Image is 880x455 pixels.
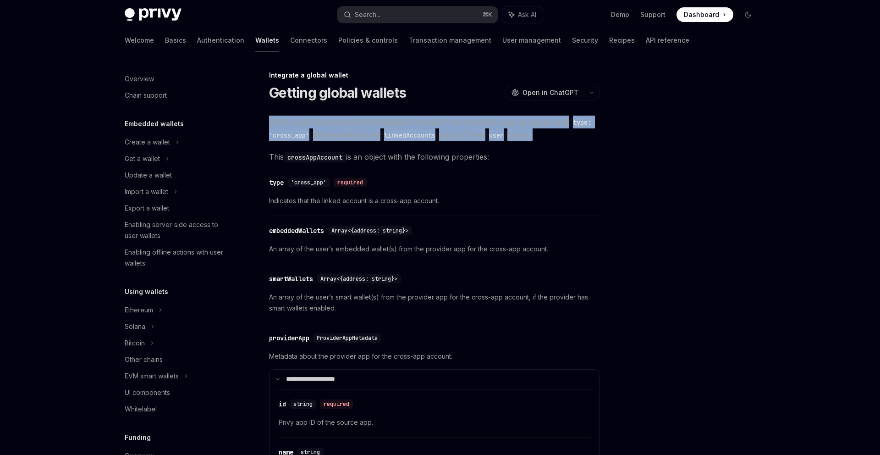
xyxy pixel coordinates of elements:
[125,186,168,197] div: Import a wallet
[380,130,439,140] code: linkedAccounts
[317,334,378,342] span: ProviderAppMetadata
[293,400,313,408] span: string
[125,8,181,21] img: dark logo
[291,179,326,186] span: 'cross_app'
[284,152,346,162] code: crossAppAccount
[269,226,324,235] div: embeddedWallets
[255,29,279,51] a: Wallets
[125,404,157,415] div: Whitelabel
[117,216,235,244] a: Enabling server-side access to user wallets
[269,333,309,343] div: providerApp
[355,9,380,20] div: Search...
[320,275,397,283] span: Array<{address: string}>
[125,387,170,398] div: UI components
[331,227,408,234] span: Array<{address: string}>
[125,170,172,181] div: Update a wallet
[572,29,598,51] a: Security
[125,73,154,84] div: Overview
[676,7,733,22] a: Dashboard
[334,178,367,187] div: required
[320,400,353,409] div: required
[640,10,665,19] a: Support
[197,29,244,51] a: Authentication
[269,71,599,80] div: Integrate a global wallet
[269,244,599,255] span: An array of the user’s embedded wallet(s) from the provider app for the cross-app account.
[279,400,286,409] div: id
[117,384,235,401] a: UI components
[269,116,599,141] span: Once a user has successfully linked their account from a provider app, an account of will be adde...
[483,11,492,18] span: ⌘ K
[269,195,599,206] span: Indicates that the linked account is a cross-app account.
[117,71,235,87] a: Overview
[125,338,145,349] div: Bitcoin
[117,87,235,104] a: Chain support
[609,29,635,51] a: Recipes
[125,432,151,443] h5: Funding
[125,247,229,269] div: Enabling offline actions with user wallets
[117,401,235,417] a: Whitelabel
[125,203,169,214] div: Export a wallet
[502,6,543,23] button: Ask AI
[125,90,167,101] div: Chain support
[269,178,284,187] div: type
[125,219,229,241] div: Enabling server-side access to user wallets
[125,371,179,382] div: EVM smart wallets
[522,88,578,97] span: Open in ChatGPT
[117,200,235,216] a: Export a wallet
[125,118,184,129] h5: Embedded wallets
[117,167,235,183] a: Update a wallet
[269,84,407,101] h1: Getting global wallets
[684,10,719,19] span: Dashboard
[279,417,590,428] span: Privy app ID of the source app.
[646,29,689,51] a: API reference
[338,29,398,51] a: Policies & controls
[125,29,154,51] a: Welcome
[269,351,599,362] span: Metadata about the provider app for the cross-app account.
[269,292,599,314] span: An array of the user’s smart wallet(s) from the provider app for the cross-app account, if the pr...
[125,321,145,332] div: Solana
[125,153,160,164] div: Get a wallet
[409,29,491,51] a: Transaction management
[611,10,629,19] a: Demo
[117,351,235,368] a: Other chains
[290,29,327,51] a: Connectors
[518,10,536,19] span: Ask AI
[117,244,235,272] a: Enabling offline actions with user wallets
[741,7,755,22] button: Toggle dark mode
[337,6,498,23] button: Search...⌘K
[485,130,507,140] code: user
[125,137,170,148] div: Create a wallet
[125,286,168,297] h5: Using wallets
[165,29,186,51] a: Basics
[506,85,584,100] button: Open in ChatGPT
[125,305,153,316] div: Ethereum
[269,150,599,163] span: This is an object with the following properties:
[502,29,561,51] a: User management
[269,274,313,283] div: smartWallets
[125,354,163,365] div: Other chains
